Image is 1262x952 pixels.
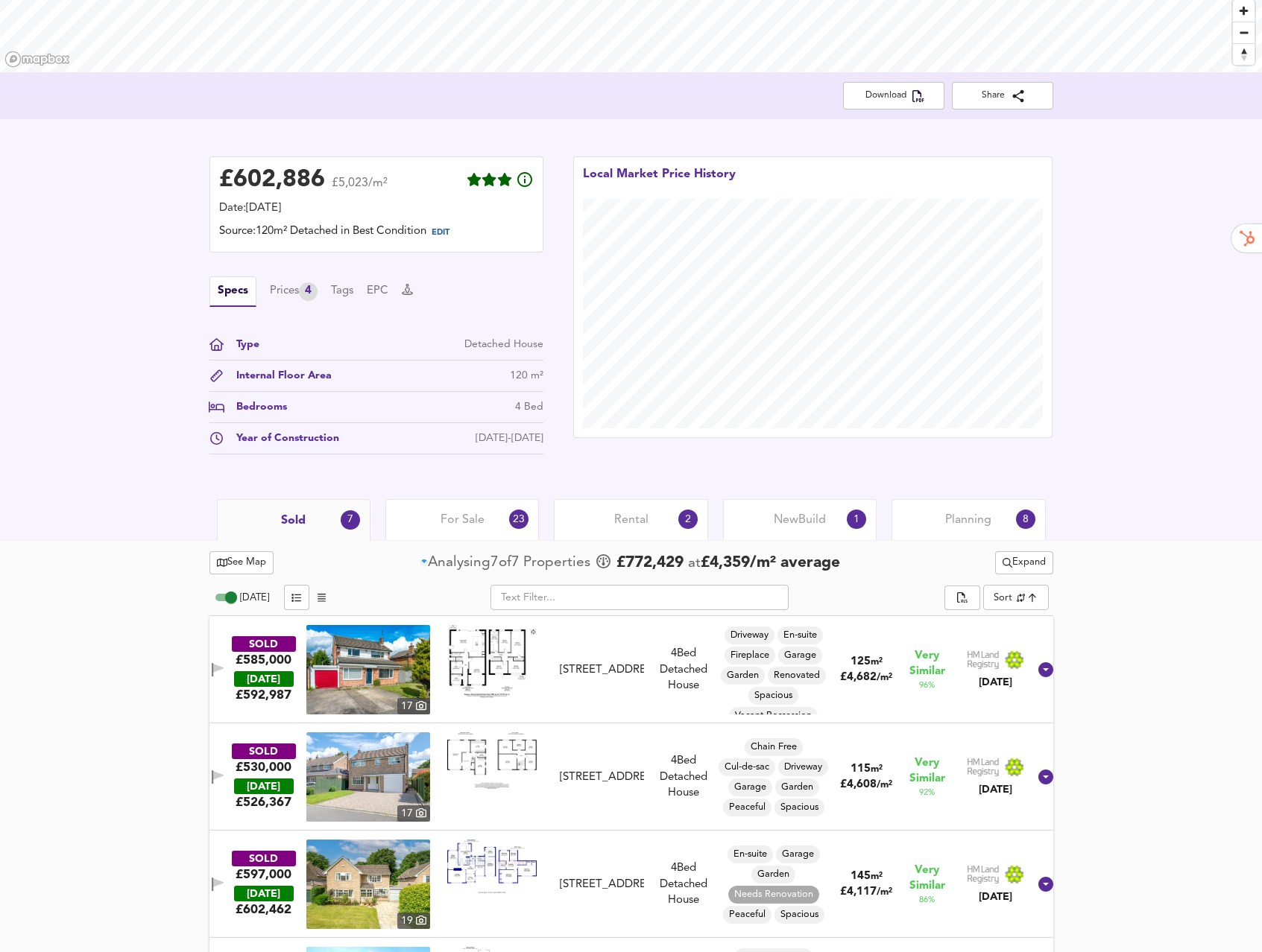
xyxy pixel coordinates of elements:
[994,591,1012,605] div: Sort
[240,593,269,603] span: [DATE]
[232,636,296,652] div: SOLD
[678,510,698,529] div: 2
[847,510,866,529] div: 1
[909,755,945,787] span: Very Similar
[778,647,822,664] div: Garage
[219,223,534,243] div: Source: 120m² Detached in Best Condition
[219,200,534,217] div: Date: [DATE]
[1037,875,1055,893] svg: Show Details
[234,886,294,901] div: [DATE]
[725,647,775,664] div: Fireplace
[871,657,883,667] span: m²
[775,781,819,794] span: Garden
[560,769,644,785] div: [STREET_ADDRESS]
[944,586,980,611] div: split button
[728,845,773,863] div: En-suite
[877,887,892,897] span: / m²
[614,512,649,528] span: Rental
[270,282,318,301] div: Prices
[774,512,826,528] span: New Build
[775,778,819,796] div: Garden
[840,779,892,790] span: £ 4,608
[554,662,650,678] div: 87 Plantation Gardens, LS17 8ST
[554,769,650,785] div: 19 Shadwell Park Gardens, LS17 8TR
[728,888,819,901] span: Needs Renovation
[234,671,294,687] div: [DATE]
[1233,22,1255,43] button: Zoom out
[510,368,543,384] div: 120 m²
[236,794,291,810] span: £ 526,367
[768,667,826,685] div: Renovated
[967,782,1025,797] div: [DATE]
[209,723,1053,831] div: SOLD£530,000 [DATE]£526,367property thumbnail 17 Floorplan[STREET_ADDRESS]4Bed Detached HouseChai...
[768,669,826,682] span: Renovated
[447,732,537,788] img: Floorplan
[397,805,430,822] div: 17
[855,88,933,104] span: Download
[209,831,1053,938] div: SOLD£597,000 [DATE]£602,462property thumbnail 19 Floorplan[STREET_ADDRESS]4Bed Detached HouseEn-s...
[776,845,820,863] div: Garage
[209,276,256,307] button: Specs
[441,512,485,528] span: For Sale
[332,177,388,199] span: £5,023/m²
[909,863,945,894] span: Very Similar
[967,758,1025,777] img: Land Registry
[236,652,291,668] div: £585,000
[952,82,1053,110] button: Share
[776,848,820,861] span: Garage
[725,626,774,644] div: Driveway
[306,732,430,822] img: property thumbnail
[432,229,449,237] span: EDIT
[650,753,717,801] div: 4 Bed Detached House
[728,848,773,861] span: En-suite
[209,616,1053,723] div: SOLD£585,000 [DATE]£592,987property thumbnail 17 Floorplan[STREET_ADDRESS]4Bed Detached HouseDriv...
[728,781,772,794] span: Garage
[341,510,360,530] div: 7
[919,679,935,691] span: 96 %
[877,780,892,790] span: / m²
[224,399,287,415] div: Bedrooms
[745,740,803,754] span: Chain Free
[871,872,883,881] span: m²
[515,399,543,415] div: 4 Bed
[967,650,1025,670] img: Land Registry
[583,166,736,199] div: Local Market Price History
[447,625,537,698] img: Floorplan
[236,901,291,918] span: £ 602,462
[1037,661,1055,679] svg: Show Details
[728,778,772,796] div: Garage
[560,877,644,892] div: [STREET_ADDRESS]
[871,764,883,774] span: m²
[723,801,772,814] span: Peaceful
[967,889,1025,904] div: [DATE]
[509,510,529,529] div: 23
[964,88,1041,104] span: Share
[967,865,1025,884] img: Land Registry
[397,913,430,929] div: 19
[234,778,294,794] div: [DATE]
[745,738,803,756] div: Chain Free
[919,787,935,799] span: 92 %
[447,840,537,893] img: Floorplan
[1016,510,1035,529] div: 8
[236,759,291,775] div: £530,000
[650,860,717,908] div: 4 Bed Detached House
[511,553,520,573] span: 7
[723,799,772,816] div: Peaceful
[232,851,296,866] div: SOLD
[281,513,306,529] span: Sold
[236,866,291,883] div: £597,000
[224,337,259,352] div: Type
[428,553,490,573] div: Analysing
[219,169,325,191] div: £ 602,886
[851,871,871,882] span: 145
[778,649,822,662] span: Garage
[224,431,339,446] div: Year of Construction
[1233,22,1255,43] span: Zoom out
[728,886,819,904] div: Needs Renovation
[840,886,892,898] span: £ 4,117
[777,629,823,642] span: En-suite
[748,687,798,705] div: Spacious
[723,908,772,921] span: Peaceful
[490,585,789,610] input: Text Filter...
